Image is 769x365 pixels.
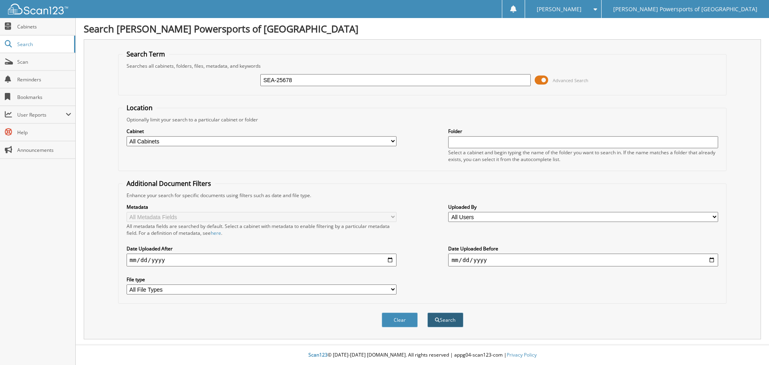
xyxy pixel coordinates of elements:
[127,204,397,210] label: Metadata
[17,58,71,65] span: Scan
[127,223,397,236] div: All metadata fields are searched by default. Select a cabinet with metadata to enable filtering b...
[127,245,397,252] label: Date Uploaded After
[123,179,215,188] legend: Additional Document Filters
[76,345,769,365] div: © [DATE]-[DATE] [DOMAIN_NAME]. All rights reserved | appg04-scan123-com |
[127,254,397,266] input: start
[84,22,761,35] h1: Search [PERSON_NAME] Powersports of [GEOGRAPHIC_DATA]
[308,351,328,358] span: Scan123
[448,254,718,266] input: end
[613,7,757,12] span: [PERSON_NAME] Powersports of [GEOGRAPHIC_DATA]
[17,111,66,118] span: User Reports
[553,77,588,83] span: Advanced Search
[123,192,723,199] div: Enhance your search for specific documents using filters such as date and file type.
[127,128,397,135] label: Cabinet
[17,23,71,30] span: Cabinets
[17,147,71,153] span: Announcements
[8,4,68,14] img: scan123-logo-white.svg
[448,245,718,252] label: Date Uploaded Before
[448,204,718,210] label: Uploaded By
[382,313,418,327] button: Clear
[123,63,723,69] div: Searches all cabinets, folders, files, metadata, and keywords
[448,149,718,163] div: Select a cabinet and begin typing the name of the folder you want to search in. If the name match...
[123,103,157,112] legend: Location
[537,7,582,12] span: [PERSON_NAME]
[448,128,718,135] label: Folder
[17,41,70,48] span: Search
[17,76,71,83] span: Reminders
[17,94,71,101] span: Bookmarks
[127,276,397,283] label: File type
[211,230,221,236] a: here
[17,129,71,136] span: Help
[729,327,769,365] iframe: Chat Widget
[123,116,723,123] div: Optionally limit your search to a particular cabinet or folder
[123,50,169,58] legend: Search Term
[427,313,463,327] button: Search
[507,351,537,358] a: Privacy Policy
